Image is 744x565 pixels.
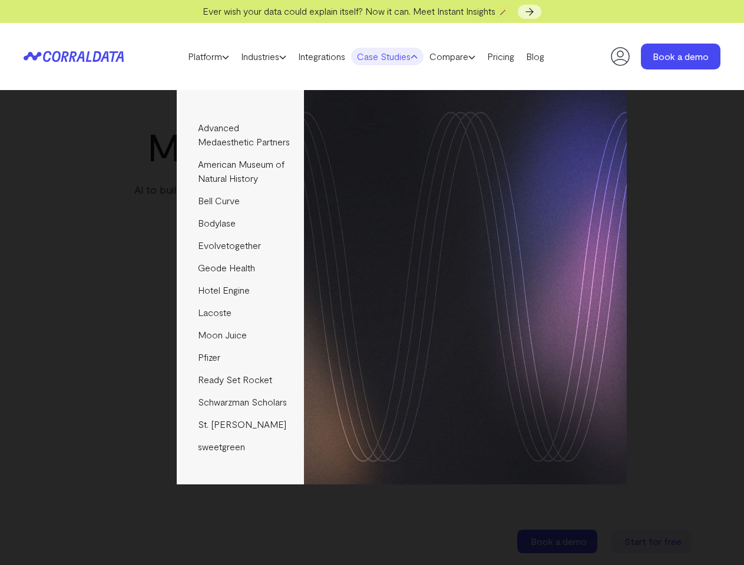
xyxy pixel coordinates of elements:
a: Evolvetogether [177,234,303,257]
a: Integrations [292,48,351,65]
a: St. [PERSON_NAME] [177,413,303,436]
a: Platform [182,48,235,65]
a: Lacoste [177,301,303,324]
a: Schwarzman Scholars [177,391,303,413]
a: Moon Juice [177,324,303,346]
a: Case Studies [351,48,424,65]
a: Compare [424,48,481,65]
a: Pricing [481,48,520,65]
a: Blog [520,48,550,65]
a: Bell Curve [177,190,303,212]
a: American Museum of Natural History [177,153,303,190]
span: Ever wish your data could explain itself? Now it can. Meet Instant Insights 🪄 [203,5,510,16]
a: Ready Set Rocket [177,368,303,391]
a: Bodylase [177,212,303,234]
a: Book a demo [641,44,720,69]
a: Advanced Medaesthetic Partners [177,117,303,153]
a: sweetgreen [177,436,303,458]
a: Geode Health [177,257,303,279]
a: Industries [235,48,292,65]
a: Hotel Engine [177,279,303,301]
a: Pfizer [177,346,303,368]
